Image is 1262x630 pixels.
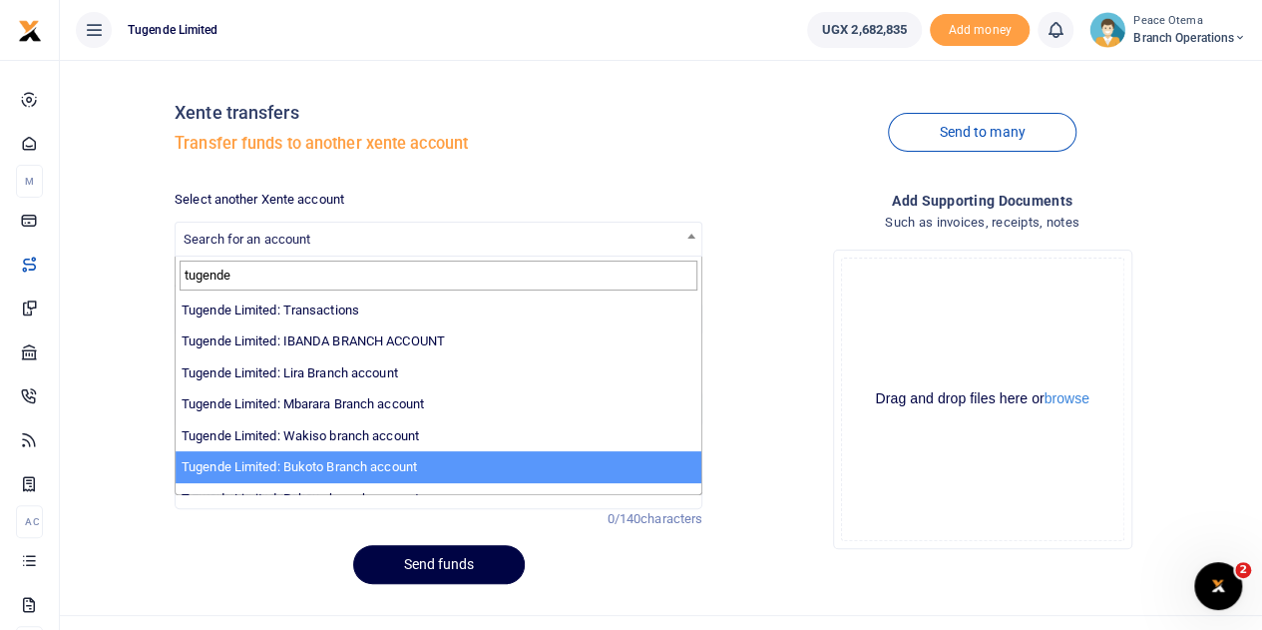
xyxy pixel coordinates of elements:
div: File Uploader [833,250,1132,549]
a: UGX 2,682,835 [807,12,922,48]
h4: Xente transfers [175,102,702,124]
span: UGX 2,682,835 [822,20,907,40]
button: browse [1045,391,1089,405]
span: Tugende Limited [120,21,226,39]
span: Branch Operations [1133,29,1246,47]
label: Tugende Limited: Wakiso branch account [182,426,419,446]
span: Add money [930,14,1030,47]
span: 0/140 [608,511,641,526]
img: profile-user [1089,12,1125,48]
span: Search for an account [175,222,702,257]
small: Peace Otema [1133,13,1246,30]
h4: Add supporting Documents [718,190,1246,212]
span: characters [640,511,702,526]
div: Drag and drop files here or [842,389,1123,408]
a: logo-small logo-large logo-large [18,22,42,37]
label: Tugende Limited: Lira Branch account [182,363,398,383]
label: Tugende Limited: Rubaga branch account [182,489,419,509]
a: Add money [930,21,1030,36]
span: Search for an account [176,223,701,254]
label: Select another Xente account [175,190,344,210]
a: Send to many [888,113,1075,152]
iframe: Intercom live chat [1194,562,1242,610]
li: M [16,165,43,198]
span: Search for an account [184,232,310,247]
label: Tugende Limited: Transactions [182,301,359,320]
li: Ac [16,505,43,538]
a: profile-user Peace Otema Branch Operations [1089,12,1246,48]
button: Send funds [353,545,525,584]
label: Tugende Limited: IBANDA BRANCH ACCOUNT [182,331,445,351]
li: Toup your wallet [930,14,1030,47]
li: Wallet ballance [799,12,930,48]
label: Tugende Limited: Mbarara Branch account [182,394,424,414]
label: Tugende Limited: Bukoto Branch account [182,457,417,477]
h4: Such as invoices, receipts, notes [718,212,1246,234]
span: 2 [1235,562,1251,578]
input: Search [180,261,697,291]
h5: Transfer funds to another xente account [175,134,702,154]
img: logo-small [18,19,42,43]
